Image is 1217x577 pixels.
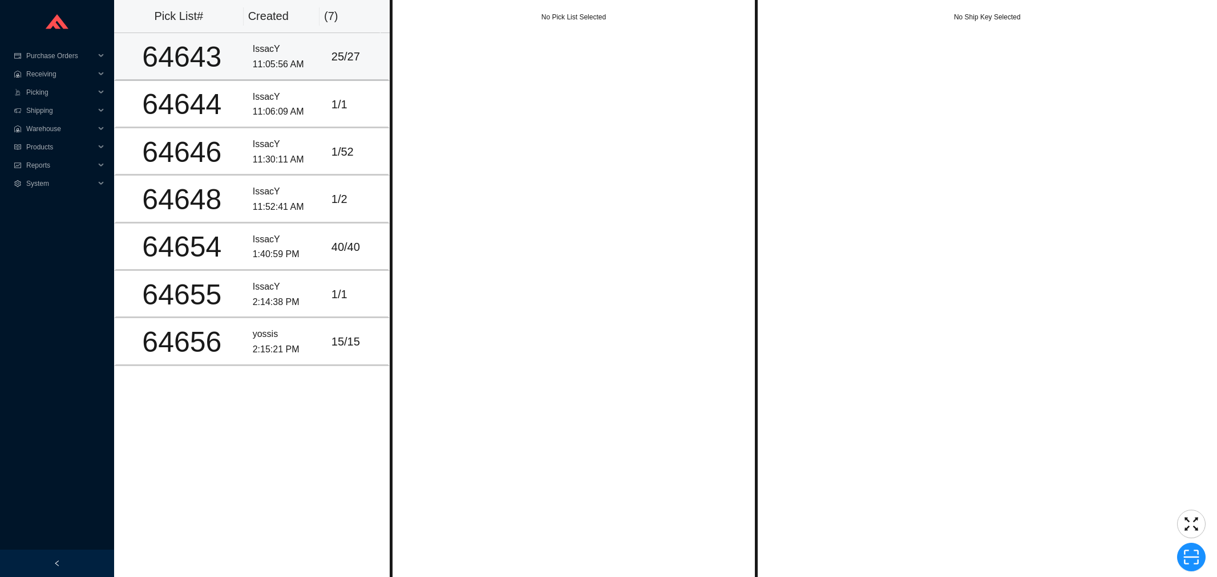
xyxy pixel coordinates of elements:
[331,95,383,114] div: 1 / 1
[324,7,376,26] div: ( 7 )
[120,281,244,309] div: 64655
[14,162,22,169] span: fund
[253,90,322,105] div: IssacY
[393,11,754,23] div: No Pick List Selected
[1177,543,1206,571] button: scan
[253,184,322,200] div: IssacY
[253,42,322,57] div: IssacY
[1177,510,1206,538] button: fullscreen
[758,11,1217,23] div: No Ship Key Selected
[331,238,383,257] div: 40 / 40
[26,65,95,83] span: Receiving
[253,295,322,310] div: 2:14:38 PM
[26,101,95,120] span: Shipping
[331,143,383,161] div: 1 / 52
[26,174,95,193] span: System
[120,90,244,119] div: 64644
[26,83,95,101] span: Picking
[120,138,244,166] div: 64646
[26,120,95,138] span: Warehouse
[331,190,383,209] div: 1 / 2
[120,328,244,356] div: 64656
[54,560,60,567] span: left
[331,285,383,304] div: 1 / 1
[120,233,244,261] div: 64654
[253,200,322,215] div: 11:52:41 AM
[1178,515,1205,533] span: fullscreen
[253,279,322,295] div: IssacY
[253,152,322,168] div: 11:30:11 AM
[26,47,95,65] span: Purchase Orders
[253,247,322,262] div: 1:40:59 PM
[120,185,244,214] div: 64648
[331,332,383,351] div: 15 / 15
[253,327,322,342] div: yossis
[14,52,22,59] span: credit-card
[253,232,322,247] div: IssacY
[253,104,322,120] div: 11:06:09 AM
[26,138,95,156] span: Products
[14,144,22,151] span: read
[253,137,322,152] div: IssacY
[26,156,95,174] span: Reports
[253,342,322,357] div: 2:15:21 PM
[1178,548,1205,566] span: scan
[331,47,383,66] div: 25 / 27
[120,43,244,71] div: 64643
[14,180,22,187] span: setting
[253,57,322,72] div: 11:05:56 AM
